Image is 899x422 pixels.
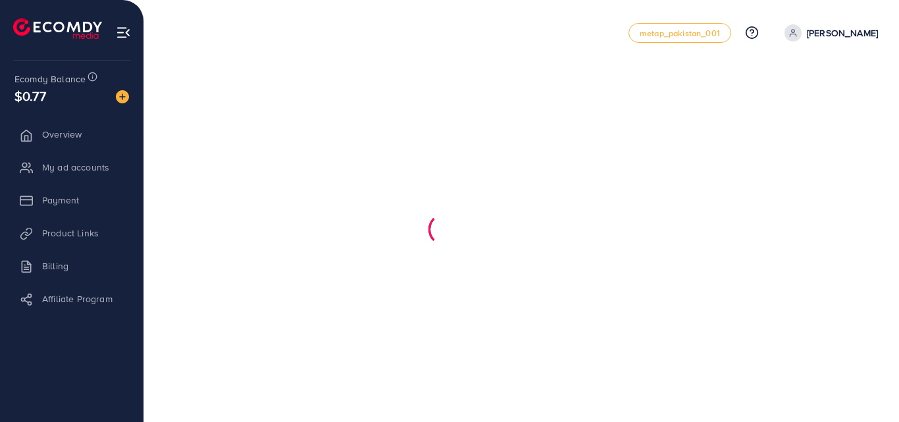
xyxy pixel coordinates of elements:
p: [PERSON_NAME] [807,25,878,41]
span: $0.77 [14,86,46,105]
img: menu [116,25,131,40]
a: [PERSON_NAME] [779,24,878,41]
img: image [116,90,129,103]
span: metap_pakistan_001 [640,29,720,38]
img: logo [13,18,102,39]
span: Ecomdy Balance [14,72,86,86]
a: metap_pakistan_001 [629,23,731,43]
